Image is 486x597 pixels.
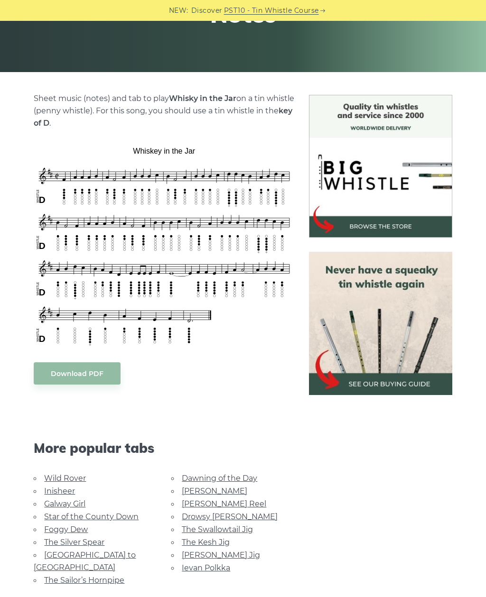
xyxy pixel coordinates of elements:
[34,92,295,129] p: Sheet music (notes) and tab to play on a tin whistle (penny whistle). For this song, you should u...
[182,512,278,521] a: Drowsy [PERSON_NAME]
[34,440,295,456] span: More popular tabs
[224,5,319,16] a: PST10 - Tin Whistle Course
[44,538,104,547] a: The Silver Spear
[182,499,266,508] a: [PERSON_NAME] Reel
[182,525,253,534] a: The Swallowtail Jig
[169,5,188,16] span: NEW:
[34,144,295,348] img: Whiskey in the Jar Tin Whistle Tab & Sheet Music
[182,563,230,572] a: Ievan Polkka
[44,512,139,521] a: Star of the County Down
[44,487,75,496] a: Inisheer
[44,576,124,585] a: The Sailor’s Hornpipe
[191,5,223,16] span: Discover
[34,551,136,572] a: [GEOGRAPHIC_DATA] to [GEOGRAPHIC_DATA]
[44,499,85,508] a: Galway Girl
[182,538,230,547] a: The Kesh Jig
[44,525,88,534] a: Foggy Dew
[169,94,236,103] strong: Whisky in the Jar
[309,95,452,238] img: BigWhistle Tin Whistle Store
[182,551,260,560] a: [PERSON_NAME] Jig
[182,487,247,496] a: [PERSON_NAME]
[44,474,86,483] a: Wild Rover
[309,252,452,395] img: tin whistle buying guide
[182,474,257,483] a: Dawning of the Day
[34,362,121,385] a: Download PDF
